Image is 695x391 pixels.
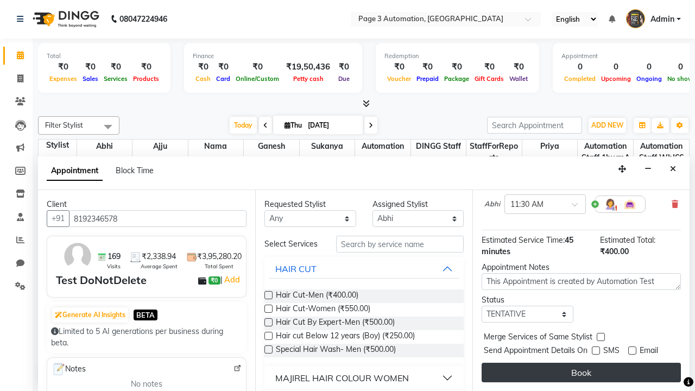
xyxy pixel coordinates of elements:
[131,379,162,390] span: No notes
[282,121,305,129] span: Thu
[233,61,282,73] div: ₹0
[305,117,359,134] input: 2025-10-02
[130,75,162,83] span: Products
[441,75,472,83] span: Package
[39,140,77,151] div: Stylist
[334,61,353,73] div: ₹0
[591,121,623,129] span: ADD NEW
[130,61,162,73] div: ₹0
[276,344,396,357] span: Special Hair Wash- Men (₹500.00)
[623,198,636,211] img: Interior.png
[223,273,242,286] a: Add
[220,273,242,286] span: |
[603,345,620,358] span: SMS
[484,199,500,210] span: Abhi
[208,276,220,285] span: ₹0
[507,61,530,73] div: ₹0
[384,75,414,83] span: Voucher
[69,210,247,227] input: Search by Name/Mobile/Email/Code
[197,251,242,262] span: ₹3,95,280.20
[411,140,466,153] span: DINGG Staff
[604,198,617,211] img: Hairdresser.png
[598,75,634,83] span: Upcoming
[290,75,326,83] span: Petty cash
[472,75,507,83] span: Gift Cards
[269,368,459,388] button: MAJIREL HAIR COLOUR WOMEN
[52,362,86,376] span: Notes
[47,61,80,73] div: ₹0
[205,262,233,270] span: Total Spent
[634,75,665,83] span: Ongoing
[482,262,681,273] div: Appointment Notes
[561,75,598,83] span: Completed
[414,75,441,83] span: Prepaid
[275,262,317,275] div: HAIR CUT
[276,317,395,330] span: Hair Cut By Expert-Men (₹500.00)
[101,75,130,83] span: Services
[522,140,578,153] span: Priya
[142,251,176,262] span: ₹2,338.94
[276,303,370,317] span: Hair Cut-Women (₹550.00)
[414,61,441,73] div: ₹0
[116,166,154,175] span: Block Time
[441,61,472,73] div: ₹0
[372,199,464,210] div: Assigned Stylist
[282,61,334,73] div: ₹19,50,436
[634,61,665,73] div: 0
[482,294,573,306] div: Status
[213,61,233,73] div: ₹0
[487,117,582,134] input: Search Appointment
[264,199,356,210] div: Requested Stylist
[650,14,674,25] span: Admin
[230,117,257,134] span: Today
[640,345,658,358] span: Email
[665,161,681,178] button: Close
[384,61,414,73] div: ₹0
[62,241,93,272] img: avatar
[561,61,598,73] div: 0
[384,52,530,61] div: Redemption
[193,75,213,83] span: Cash
[119,4,167,34] b: 08047224946
[47,161,103,181] span: Appointment
[193,52,353,61] div: Finance
[472,61,507,73] div: ₹0
[355,140,410,153] span: Automation
[213,75,233,83] span: Card
[482,235,565,245] span: Estimated Service Time:
[275,371,409,384] div: MAJIREL HAIR COLOUR WOMEN
[634,140,689,165] span: Automation Staff WhJ66
[47,210,69,227] button: +91
[482,363,681,382] button: Book
[132,140,188,153] span: Ajju
[188,140,244,153] span: Nama
[80,75,101,83] span: Sales
[101,61,130,73] div: ₹0
[598,61,634,73] div: 0
[52,307,128,323] button: Generate AI Insights
[626,9,645,28] img: Admin
[466,140,522,165] span: StaffForReports
[47,52,162,61] div: Total
[589,118,626,133] button: ADD NEW
[77,140,132,153] span: Abhi
[108,251,121,262] span: 169
[276,330,415,344] span: Hair cut Below 12 years (Boy) (₹250.00)
[233,75,282,83] span: Online/Custom
[269,259,459,279] button: HAIR CUT
[47,199,247,210] div: Client
[484,331,592,345] span: Merge Services of Same Stylist
[600,235,655,245] span: Estimated Total:
[47,75,80,83] span: Expenses
[80,61,101,73] div: ₹0
[600,247,629,256] span: ₹400.00
[244,140,299,153] span: Ganesh
[45,121,83,129] span: Filter Stylist
[336,236,464,253] input: Search by service name
[276,289,358,303] span: Hair Cut-Men (₹400.00)
[300,140,355,153] span: Sukanya
[56,272,147,288] div: Test DoNotDelete
[28,4,102,34] img: logo
[107,262,121,270] span: Visits
[51,326,242,349] div: Limited to 5 AI generations per business during beta.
